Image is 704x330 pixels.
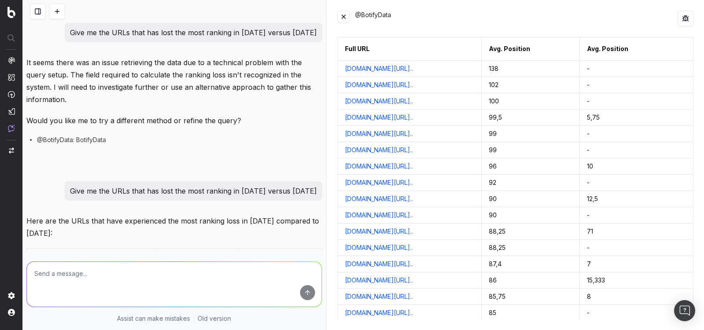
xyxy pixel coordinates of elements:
[489,129,572,138] div: 99
[345,162,413,171] a: [DOMAIN_NAME][URL]..
[8,108,15,115] img: Studio
[580,93,693,110] td: -
[345,308,413,317] a: [DOMAIN_NAME][URL]..
[155,249,238,265] td: Avg. Position ([DATE])
[587,260,686,268] div: 7
[587,227,686,236] div: 71
[580,126,693,142] td: -
[587,162,686,171] div: 10
[7,7,15,18] img: Botify logo
[489,276,572,285] div: 86
[345,276,413,285] a: [DOMAIN_NAME][URL]..
[580,207,693,224] td: -
[580,240,693,256] td: -
[27,249,155,265] td: URL
[238,249,322,265] td: Avg. Position ([DATE])
[9,147,14,154] img: Switch project
[198,314,231,323] a: Old version
[70,185,317,197] p: Give me the URLs that has lost the most ranking in [DATE] versus [DATE]
[345,44,370,53] button: Full URL
[580,77,693,93] td: -
[489,211,572,220] div: 90
[489,81,572,89] div: 102
[345,178,413,187] a: [DOMAIN_NAME][URL]..
[345,129,413,138] a: [DOMAIN_NAME][URL]..
[8,73,15,81] img: Intelligence
[489,146,572,154] div: 99
[580,305,693,321] td: -
[489,194,572,203] div: 90
[489,44,530,53] button: Avg. Position
[8,309,15,316] img: My account
[580,175,693,191] td: -
[489,292,572,301] div: 85,75
[489,243,572,252] div: 88,25
[580,142,693,158] td: -
[489,113,572,122] div: 99,5
[37,136,106,144] span: @BotifyData: BotifyData
[489,162,572,171] div: 96
[345,243,413,252] a: [DOMAIN_NAME][URL]..
[26,56,322,106] p: It seems there was an issue retrieving the data due to a technical problem with the query setup. ...
[345,260,413,268] a: [DOMAIN_NAME][URL]..
[345,146,413,154] a: [DOMAIN_NAME][URL]..
[8,292,15,299] img: Setting
[345,292,413,301] a: [DOMAIN_NAME][URL]..
[489,178,572,187] div: 92
[674,300,695,321] div: Open Intercom Messenger
[8,91,15,98] img: Activation
[489,97,572,106] div: 100
[355,11,678,26] div: @BotifyData
[587,276,686,285] div: 15,333
[489,308,572,317] div: 85
[345,81,413,89] a: [DOMAIN_NAME][URL]..
[345,113,413,122] a: [DOMAIN_NAME][URL]..
[345,227,413,236] a: [DOMAIN_NAME][URL]..
[489,260,572,268] div: 87,4
[8,125,15,132] img: Assist
[345,97,413,106] a: [DOMAIN_NAME][URL]..
[489,64,572,73] div: 138
[587,113,686,122] div: 5,75
[26,215,322,239] p: Here are the URLs that have experienced the most ranking loss in [DATE] compared to [DATE]:
[587,44,628,53] button: Avg. Position
[345,211,413,220] a: [DOMAIN_NAME][URL]..
[587,194,686,203] div: 12,5
[26,114,322,127] p: Would you like me to try a different method or refine the query?
[587,292,686,301] div: 8
[580,61,693,77] td: -
[70,26,317,39] p: Give me the URLs that has lost the most ranking in [DATE] versus [DATE]
[8,57,15,64] img: Analytics
[345,64,413,73] a: [DOMAIN_NAME][URL]..
[117,314,190,323] p: Assist can make mistakes
[489,227,572,236] div: 88,25
[345,194,413,203] a: [DOMAIN_NAME][URL]..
